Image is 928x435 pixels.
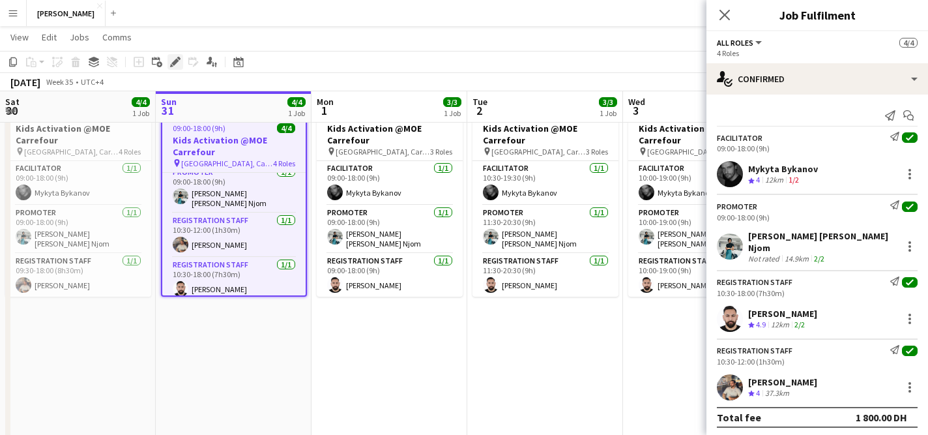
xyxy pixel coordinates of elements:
span: Mon [317,96,334,108]
div: [DATE] [10,76,40,89]
div: 1 Job [444,108,461,118]
span: 2 [471,103,487,118]
span: [GEOGRAPHIC_DATA], Carrefour [336,147,430,157]
span: 3 Roles [586,147,608,157]
a: Edit [36,29,62,46]
span: 4/4 [287,97,306,107]
app-skills-label: 1/2 [789,175,799,185]
app-card-role: Registration Staff1/109:30-18:00 (8h30m)[PERSON_NAME] [5,254,151,298]
span: 4 [756,388,760,398]
app-card-role: Registration Staff1/111:30-20:30 (9h)[PERSON_NAME] [472,254,618,298]
span: 3 [626,103,645,118]
app-job-card: In progress09:00-18:00 (9h)4/4Kids Activation @MOE Carrefour [GEOGRAPHIC_DATA], Carrefour4 RolesF... [161,104,307,297]
app-card-role: Promoter1/111:30-20:30 (9h)[PERSON_NAME] [PERSON_NAME] Njom [472,205,618,254]
span: [GEOGRAPHIC_DATA], Carrefour [647,147,742,157]
button: All roles [717,38,764,48]
span: View [10,31,29,43]
app-card-role: Promoter1/109:00-18:00 (9h)[PERSON_NAME] [PERSON_NAME] Njom [162,165,306,213]
div: [PERSON_NAME] [748,308,817,320]
app-card-role: Facilitator1/109:00-18:00 (9h)Mykyta Bykanov [317,161,463,205]
div: Mykyta Bykanov [748,163,818,175]
span: [GEOGRAPHIC_DATA], Carrefour [491,147,586,157]
app-card-role: Registration Staff1/110:30-12:00 (1h30m)[PERSON_NAME] [162,213,306,258]
span: Sun [161,96,177,108]
span: [GEOGRAPHIC_DATA], Carrefour [181,158,273,168]
div: 1 Job [600,108,616,118]
app-card-role: Facilitator1/110:30-19:30 (9h)Mykyta Bykanov [472,161,618,205]
span: 3/3 [599,97,617,107]
div: 1 800.00 DH [856,411,907,424]
div: [PERSON_NAME] [PERSON_NAME] Njom [748,230,897,254]
span: 30 [3,103,20,118]
h3: Kids Activation @MOE Carrefour [472,123,618,146]
span: 3 Roles [430,147,452,157]
div: UTC+4 [81,77,104,87]
span: 4 [756,175,760,185]
h3: Kids Activation @MOE Carrefour [162,134,306,158]
span: 4/4 [899,38,918,48]
div: 10:30-18:00 (7h30m) [717,288,918,298]
span: Jobs [70,31,89,43]
span: 3/3 [443,97,461,107]
app-skills-label: 2/2 [794,320,805,329]
span: Tue [472,96,487,108]
app-card-role: Registration Staff1/110:30-18:00 (7h30m)[PERSON_NAME] [162,258,306,302]
span: 1 [315,103,334,118]
span: Wed [628,96,645,108]
span: Edit [42,31,57,43]
div: Confirmed [706,63,928,95]
div: 12km [762,175,786,186]
h3: Kids Activation @MOE Carrefour [317,123,463,146]
div: 10:30-12:00 (1h30m) [717,357,918,367]
span: 4 Roles [273,158,295,168]
app-skills-label: 2/2 [814,254,824,263]
div: 09:00-18:00 (9h) [717,143,918,153]
span: 09:00-18:00 (9h) [173,123,225,133]
a: Comms [97,29,137,46]
span: All roles [717,38,753,48]
app-card-role: Facilitator1/109:00-18:00 (9h)Mykyta Bykanov [5,161,151,205]
a: Jobs [65,29,94,46]
app-job-card: 10:00-19:00 (9h)3/3Kids Activation @MOE Carrefour [GEOGRAPHIC_DATA], Carrefour3 RolesFacilitator1... [628,104,774,297]
div: Registration Staff [717,277,792,287]
span: 4/4 [277,123,295,133]
app-card-role: Registration Staff1/109:00-18:00 (9h)[PERSON_NAME] [317,254,463,298]
div: 12km [768,320,792,331]
app-card-role: Promoter1/109:00-18:00 (9h)[PERSON_NAME] [PERSON_NAME] Njom [5,205,151,254]
a: View [5,29,34,46]
div: Registration Staff [717,346,792,355]
div: Total fee [717,411,761,424]
span: 4 Roles [119,147,141,157]
div: 4 Roles [717,48,918,58]
app-job-card: 10:30-20:30 (10h)3/3Kids Activation @MOE Carrefour [GEOGRAPHIC_DATA], Carrefour3 RolesFacilitator... [472,104,618,297]
app-card-role: Registration Staff1/110:00-19:00 (9h)[PERSON_NAME] [628,254,774,298]
span: 4/4 [132,97,150,107]
span: Comms [102,31,132,43]
h3: Kids Activation @MOE Carrefour [5,123,151,146]
span: Week 35 [43,77,76,87]
span: [GEOGRAPHIC_DATA], Carrefour [24,147,119,157]
span: Sat [5,96,20,108]
div: 14.9km [782,254,811,263]
div: 1 Job [132,108,149,118]
div: [PERSON_NAME] [748,376,817,388]
div: 09:00-18:00 (9h) [717,213,918,222]
h3: Kids Activation @MOE Carrefour [628,123,774,146]
app-card-role: Promoter1/109:00-18:00 (9h)[PERSON_NAME] [PERSON_NAME] Njom [317,205,463,254]
div: Not rated [748,254,782,263]
app-job-card: 09:00-18:00 (9h)3/3Kids Activation @MOE Carrefour [GEOGRAPHIC_DATA], Carrefour3 RolesFacilitator1... [317,104,463,297]
button: [PERSON_NAME] [27,1,106,26]
span: 31 [159,103,177,118]
div: Facilitator [717,133,762,143]
div: 1 Job [288,108,305,118]
div: Promoter [717,202,757,211]
app-card-role: Facilitator1/110:00-19:00 (9h)Mykyta Bykanov [628,161,774,205]
h3: Job Fulfilment [706,7,928,23]
app-job-card: 09:00-18:00 (9h)4/4Kids Activation @MOE Carrefour [GEOGRAPHIC_DATA], Carrefour4 RolesFacilitator1... [5,104,151,297]
span: 4.9 [756,320,766,329]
